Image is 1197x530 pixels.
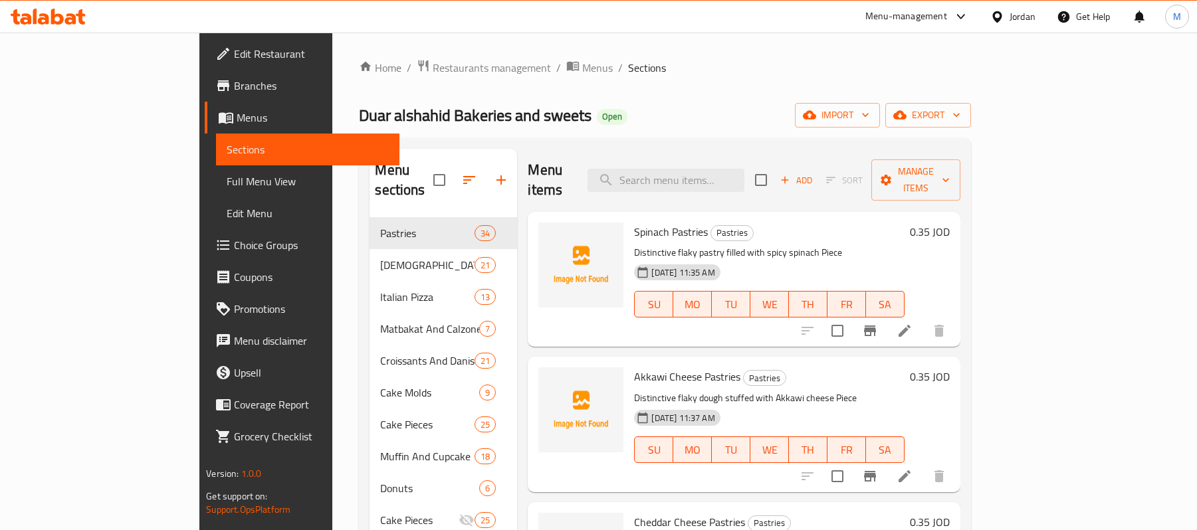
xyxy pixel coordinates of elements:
[205,325,399,357] a: Menu disclaimer
[205,357,399,389] a: Upsell
[479,385,496,400] div: items
[216,165,399,197] a: Full Menu View
[380,448,475,464] div: Muffin And Cupcake
[827,291,866,317] button: FR
[475,257,496,273] div: items
[789,291,827,317] button: TH
[206,501,290,518] a: Support.OpsPlatform
[854,460,886,492] button: Branch-specific-item
[234,46,389,62] span: Edit Restaurant
[475,227,495,240] span: 34
[823,462,851,490] span: Select to update
[227,141,389,157] span: Sections
[234,397,389,412] span: Coverage Report
[475,353,496,369] div: items
[538,367,623,452] img: Akkawi Cheese Pastries
[833,440,861,460] span: FR
[910,367,950,386] h6: 0.35 JOD
[747,166,775,194] span: Select section
[380,512,459,528] span: Cake Pieces
[480,482,495,495] span: 6
[634,244,904,261] p: Distinctive flaky pastry filled with spicy spinach Piece
[582,60,613,76] span: Menus
[806,107,869,124] span: import
[370,217,517,249] div: Pastries34
[234,78,389,94] span: Branches
[778,173,814,188] span: Add
[775,170,817,191] button: Add
[475,225,496,241] div: items
[882,163,950,197] span: Manage items
[475,416,496,432] div: items
[865,9,947,25] div: Menu-management
[923,460,955,492] button: delete
[370,281,517,313] div: Italian Pizza13
[370,313,517,345] div: Matbakat And Calzones7
[646,266,720,279] span: [DATE] 11:35 AM
[896,107,960,124] span: export
[775,170,817,191] span: Add item
[871,295,899,314] span: SA
[234,428,389,444] span: Grocery Checklist
[475,448,496,464] div: items
[756,440,784,460] span: WE
[640,295,668,314] span: SU
[380,385,479,400] span: Cake Molds
[634,436,673,463] button: SU
[556,60,561,76] li: /
[380,480,479,496] span: Donuts
[743,370,786,386] div: Pastries
[480,387,495,399] span: 9
[711,225,753,240] span: Pastries
[866,291,905,317] button: SA
[453,164,485,196] span: Sort sections
[475,289,496,305] div: items
[234,269,389,285] span: Coupons
[910,222,950,241] h6: 0.35 JOD
[380,416,475,432] div: Cake Pieces
[750,436,789,463] button: WE
[370,249,517,281] div: [DEMOGRAPHIC_DATA] Manakish21
[433,60,551,76] span: Restaurants management
[205,38,399,70] a: Edit Restaurant
[640,440,668,460] span: SU
[234,365,389,381] span: Upsell
[712,436,750,463] button: TU
[206,465,239,482] span: Version:
[380,257,475,273] div: Lebanese Manakish
[673,436,712,463] button: MO
[417,59,551,76] a: Restaurants management
[795,103,880,128] button: import
[205,420,399,452] a: Grocery Checklist
[646,412,720,424] span: [DATE] 11:37 AM
[234,301,389,317] span: Promotions
[794,295,822,314] span: TH
[375,160,433,200] h2: Menu sections
[459,512,475,528] svg: Inactive section
[854,315,886,347] button: Branch-specific-item
[370,345,517,377] div: Croissants And Danish21
[234,333,389,349] span: Menu disclaimer
[475,355,495,367] span: 21
[897,323,913,339] a: Edit menu item
[897,468,913,484] a: Edit menu item
[634,291,673,317] button: SU
[866,436,905,463] button: SA
[380,289,475,305] span: Italian Pizza
[923,315,955,347] button: delete
[1173,9,1181,24] span: M
[710,225,754,241] div: Pastries
[380,353,475,369] span: Croissants And Danish
[475,514,495,527] span: 25
[205,229,399,261] a: Choice Groups
[827,436,866,463] button: FR
[205,389,399,420] a: Coverage Report
[380,225,475,241] span: Pastries
[750,291,789,317] button: WE
[370,408,517,440] div: Cake Pieces25
[370,377,517,408] div: Cake Molds9
[679,295,707,314] span: MO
